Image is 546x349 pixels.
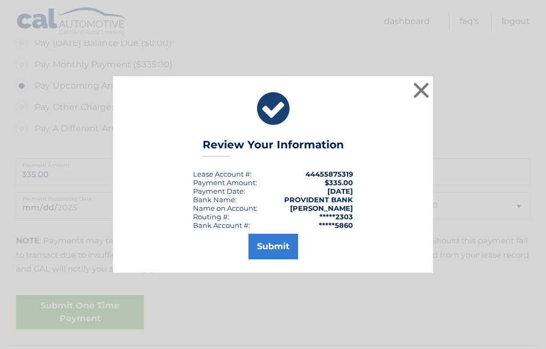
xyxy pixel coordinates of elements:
div: Name on Account: [193,204,258,212]
div: : [193,187,245,195]
span: Payment Date [193,187,244,195]
div: Bank Account #: [193,221,250,229]
span: [DATE] [327,187,353,195]
strong: 44455875319 [306,170,353,178]
div: Payment Amount: [193,178,257,187]
div: Lease Account #: [193,170,252,178]
strong: PROVIDENT BANK [284,195,353,204]
button: Submit [248,234,298,259]
div: Bank Name: [193,195,237,204]
span: $335.00 [325,178,353,187]
button: × [411,80,432,101]
h3: Review Your Information [203,138,344,157]
div: Routing #: [193,212,229,221]
strong: [PERSON_NAME] [290,204,353,212]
